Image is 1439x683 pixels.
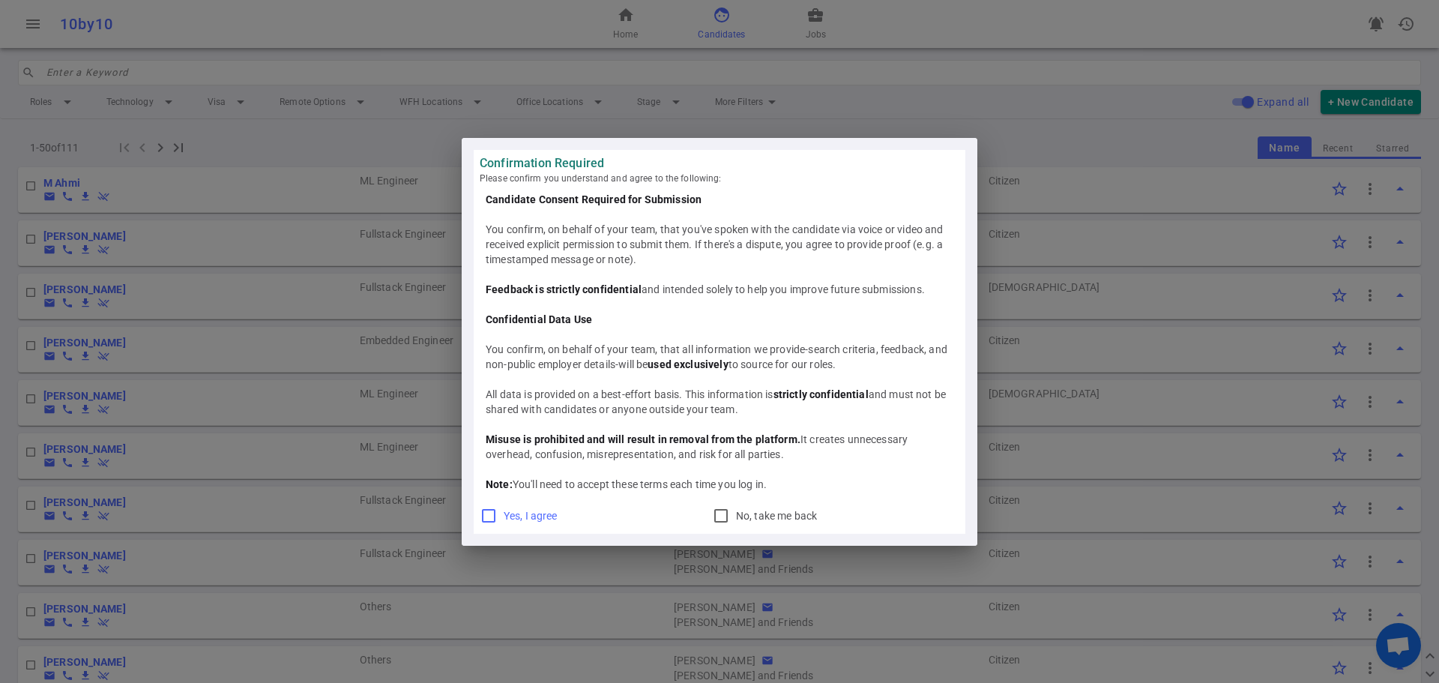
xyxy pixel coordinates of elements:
b: used exclusively [648,358,728,370]
div: and intended solely to help you improve future submissions. [486,282,953,297]
div: All data is provided on a best-effort basis. This information is and must not be shared with cand... [486,387,953,417]
div: You'll need to accept these terms each time you log in. [486,477,953,492]
div: It creates unnecessary overhead, confusion, misrepresentation, and risk for all parties. [486,432,953,462]
b: Feedback is strictly confidential [486,283,642,295]
span: No, take me back [736,510,817,522]
span: Yes, I agree [504,510,558,522]
b: Candidate Consent Required for Submission [486,193,702,205]
b: Misuse is prohibited and will result in removal from the platform. [486,433,800,445]
b: Note: [486,478,513,490]
span: Please confirm you understand and agree to the following: [480,171,959,186]
b: Confidential Data Use [486,313,592,325]
b: strictly confidential [773,388,869,400]
strong: Confirmation Required [480,156,959,171]
div: You confirm, on behalf of your team, that all information we provide-search criteria, feedback, a... [486,342,953,372]
div: You confirm, on behalf of your team, that you've spoken with the candidate via voice or video and... [486,222,953,267]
